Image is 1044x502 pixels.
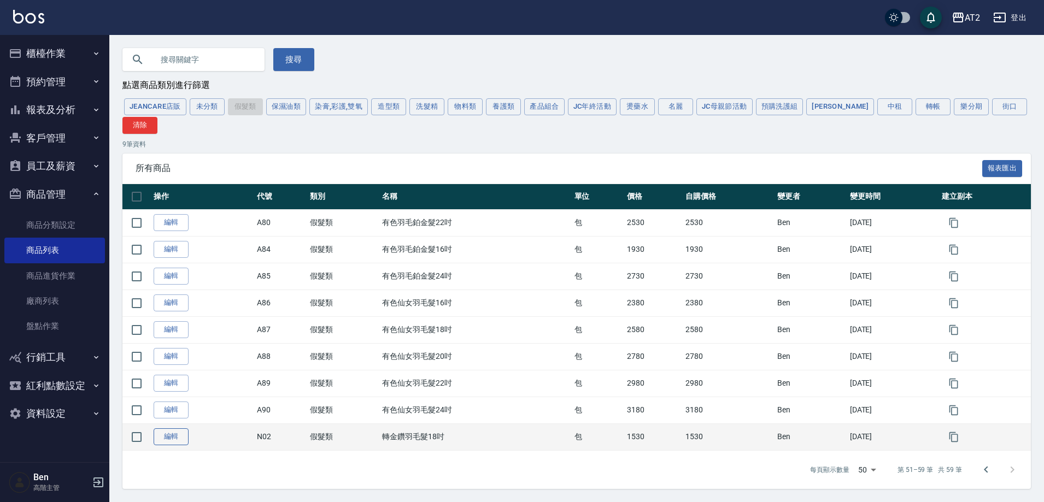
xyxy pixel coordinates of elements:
td: 假髮類 [307,209,379,236]
button: 樂分期 [954,98,989,115]
td: 有色仙女羽毛髮24吋 [379,397,571,423]
a: 商品列表 [4,238,105,263]
td: [DATE] [847,290,939,316]
button: 報表及分析 [4,96,105,124]
a: 編輯 [154,268,189,285]
button: AT2 [947,7,984,29]
td: A80 [254,209,307,236]
a: 報表匯出 [982,162,1023,173]
td: [DATE] [847,209,939,236]
button: 登出 [989,8,1031,28]
td: A84 [254,236,307,263]
td: 有色仙女羽毛髮16吋 [379,290,571,316]
a: 編輯 [154,428,189,445]
button: [PERSON_NAME] [806,98,874,115]
button: 預約管理 [4,68,105,96]
td: 2980 [624,370,683,397]
button: 客戶管理 [4,124,105,152]
td: 有色仙女羽毛髮20吋 [379,343,571,370]
button: 資料設定 [4,399,105,428]
button: 櫃檯作業 [4,39,105,68]
td: Ben [775,370,847,397]
td: [DATE] [847,397,939,423]
img: Logo [13,10,44,23]
a: 編輯 [154,214,189,231]
button: 紅利點數設定 [4,371,105,400]
a: 盤點作業 [4,314,105,339]
td: 3180 [683,397,775,423]
td: 假髮類 [307,263,379,290]
td: 1930 [683,236,775,263]
td: 假髮類 [307,290,379,316]
p: 第 51–59 筆 共 59 筆 [898,465,962,475]
button: 保濕油類 [266,98,307,115]
td: 2380 [624,290,683,316]
td: 假髮類 [307,236,379,263]
td: Ben [775,209,847,236]
td: 包 [572,343,625,370]
p: 每頁顯示數量 [810,465,849,475]
td: 包 [572,263,625,290]
span: 所有商品 [136,163,982,174]
a: 編輯 [154,375,189,392]
th: 單位 [572,184,625,210]
td: 2530 [624,209,683,236]
th: 自購價格 [683,184,775,210]
button: 造型類 [371,98,406,115]
td: 2980 [683,370,775,397]
td: A87 [254,316,307,343]
td: 假髮類 [307,423,379,450]
a: 編輯 [154,401,189,418]
a: 編輯 [154,348,189,365]
td: 有色羽毛鉑金髮16吋 [379,236,571,263]
a: 商品分類設定 [4,212,105,238]
button: 名麗 [658,98,693,115]
td: 包 [572,397,625,423]
button: JC母親節活動 [696,98,753,115]
td: Ben [775,343,847,370]
button: 搜尋 [273,48,314,71]
button: JC年終活動 [568,98,617,115]
td: 包 [572,236,625,263]
th: 名稱 [379,184,571,210]
th: 變更時間 [847,184,939,210]
td: 包 [572,370,625,397]
td: 有色仙女羽毛髮18吋 [379,316,571,343]
td: [DATE] [847,423,939,450]
p: 高階主管 [33,483,89,493]
td: A90 [254,397,307,423]
td: 假髮類 [307,397,379,423]
td: 2780 [624,343,683,370]
td: Ben [775,423,847,450]
button: 養護類 [486,98,521,115]
td: A86 [254,290,307,316]
td: 包 [572,423,625,450]
a: 編輯 [154,294,189,311]
div: 50 [854,455,880,485]
img: Person [9,471,31,493]
th: 類別 [307,184,379,210]
td: 2730 [683,263,775,290]
div: 點選商品類別進行篩選 [122,80,1031,91]
h5: Ben [33,472,89,483]
div: AT2 [965,11,980,25]
button: 產品組合 [524,98,565,115]
button: 預購洗護組 [756,98,803,115]
td: 2580 [683,316,775,343]
button: save [920,7,942,28]
td: 有色羽毛鉑金髮22吋 [379,209,571,236]
td: 假髮類 [307,370,379,397]
button: 染膏,彩護,雙氧 [309,98,368,115]
a: 商品進貨作業 [4,263,105,288]
th: 價格 [624,184,683,210]
button: 清除 [122,117,157,134]
td: 轉金鑽羽毛髮18吋 [379,423,571,450]
button: 商品管理 [4,180,105,209]
td: Ben [775,316,847,343]
p: 9 筆資料 [122,139,1031,149]
td: 1530 [624,423,683,450]
button: 中租 [877,98,912,115]
td: 假髮類 [307,316,379,343]
td: 2780 [683,343,775,370]
td: 有色仙女羽毛髮22吋 [379,370,571,397]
